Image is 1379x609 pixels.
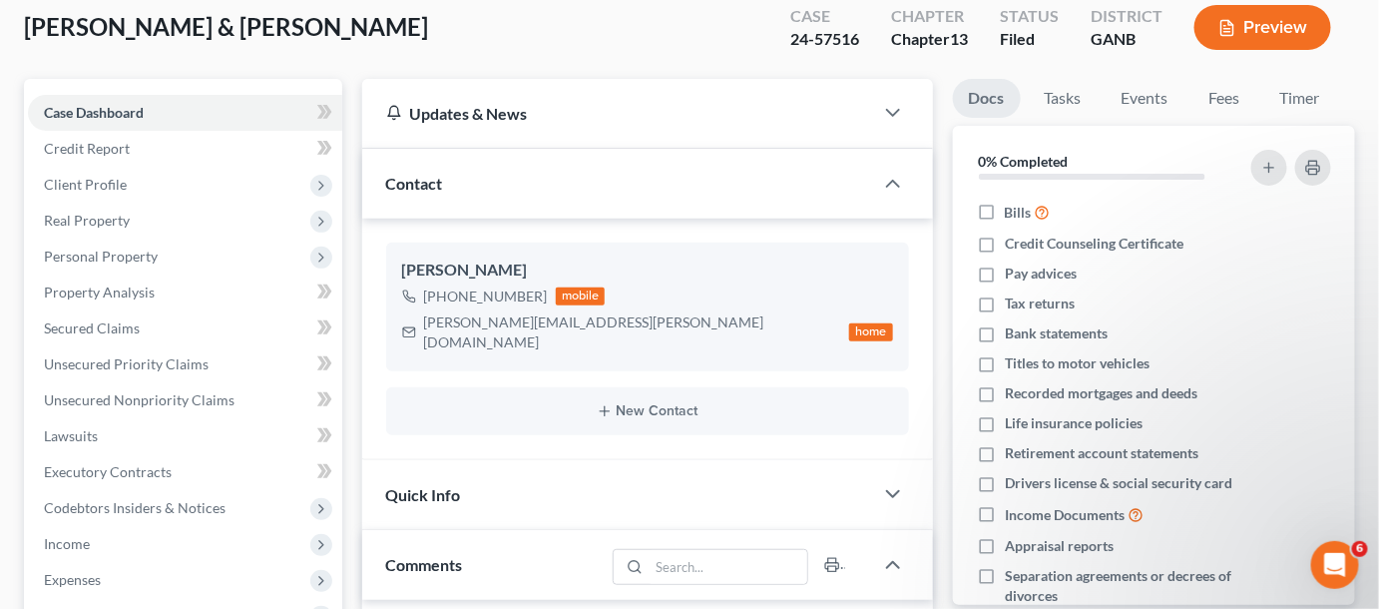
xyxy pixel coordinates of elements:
span: Personal Property [44,248,158,265]
span: Drivers license & social security card [1005,473,1232,493]
div: GANB [1091,28,1162,51]
span: Appraisal reports [1005,536,1114,556]
div: [PERSON_NAME] [402,259,893,283]
span: Bills [1005,203,1032,223]
a: Timer [1264,79,1336,118]
span: Retirement account statements [1005,443,1198,463]
button: New Contact [402,403,893,419]
span: Credit Report [44,140,130,157]
div: Case [790,5,859,28]
a: Secured Claims [28,310,342,346]
div: Chapter [891,28,968,51]
a: Property Analysis [28,275,342,310]
a: Lawsuits [28,418,342,454]
span: Unsecured Nonpriority Claims [44,391,234,408]
span: Recorded mortgages and deeds [1005,383,1197,403]
div: Updates & News [386,103,849,124]
a: Events [1106,79,1184,118]
iframe: Intercom live chat [1311,541,1359,589]
span: [PERSON_NAME] & [PERSON_NAME] [24,12,428,41]
a: Credit Report [28,131,342,167]
span: Contact [386,174,443,193]
span: Client Profile [44,176,127,193]
span: Expenses [44,571,101,588]
span: Lawsuits [44,427,98,444]
span: Titles to motor vehicles [1005,353,1149,373]
div: Chapter [891,5,968,28]
span: Executory Contracts [44,463,172,480]
a: Case Dashboard [28,95,342,131]
span: Property Analysis [44,284,155,301]
span: Codebtors Insiders & Notices [44,499,226,516]
a: Docs [953,79,1021,118]
button: Preview [1194,5,1331,50]
span: Credit Counseling Certificate [1005,234,1183,254]
a: Unsecured Priority Claims [28,346,342,382]
div: [PERSON_NAME][EMAIL_ADDRESS][PERSON_NAME][DOMAIN_NAME] [424,312,842,352]
span: 6 [1352,541,1368,557]
span: Separation agreements or decrees of divorces [1005,566,1237,606]
span: Bank statements [1005,323,1108,343]
a: Fees [1192,79,1256,118]
div: [PHONE_NUMBER] [424,287,548,306]
div: home [849,323,893,341]
span: Unsecured Priority Claims [44,355,209,372]
span: Tax returns [1005,294,1075,313]
div: District [1091,5,1162,28]
span: Secured Claims [44,319,140,336]
span: Quick Info [386,485,461,504]
a: Unsecured Nonpriority Claims [28,382,342,418]
a: Executory Contracts [28,454,342,490]
div: Status [1000,5,1059,28]
div: mobile [556,288,606,305]
span: Income Documents [1005,505,1125,525]
span: Real Property [44,212,130,229]
input: Search... [649,550,807,584]
span: Case Dashboard [44,104,144,121]
a: Tasks [1029,79,1098,118]
span: Life insurance policies [1005,413,1143,433]
strong: 0% Completed [979,153,1069,170]
span: 13 [950,29,968,48]
div: Filed [1000,28,1059,51]
span: Comments [386,555,463,574]
span: Pay advices [1005,264,1077,284]
span: Income [44,535,90,552]
div: 24-57516 [790,28,859,51]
